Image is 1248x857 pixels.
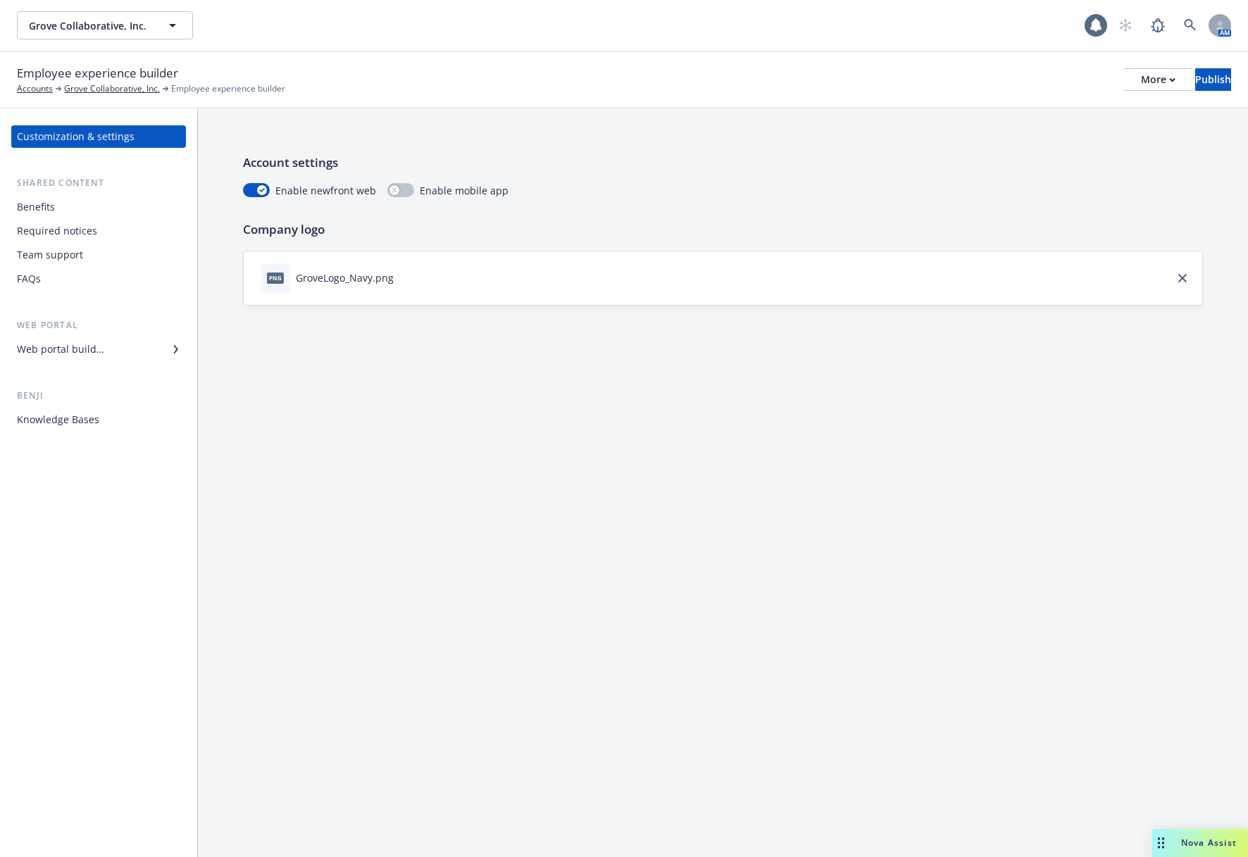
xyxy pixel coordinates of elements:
a: Web portal builder [11,338,186,361]
a: Report a Bug [1144,11,1172,39]
span: Employee experience builder [17,64,178,82]
div: Knowledge Bases [17,408,99,431]
div: Benefits [17,196,55,218]
div: Customization & settings [17,125,135,148]
div: Drag to move [1152,829,1170,857]
a: Team support [11,244,186,266]
p: Company logo [243,220,1203,239]
div: FAQs [17,268,41,290]
div: Web portal builder [17,338,104,361]
span: Enable mobile app [420,183,508,198]
p: Account settings [243,154,1203,172]
div: Required notices [17,220,97,242]
span: png [267,273,284,283]
a: Benefits [11,196,186,218]
a: Knowledge Bases [11,408,186,431]
div: GroveLogo_Navy.png [296,270,394,285]
span: Nova Assist [1181,837,1237,849]
div: Web portal [11,318,186,332]
div: More [1141,69,1175,90]
div: Shared content [11,176,186,190]
a: Customization & settings [11,125,186,148]
a: Required notices [11,220,186,242]
div: Publish [1195,69,1231,90]
span: Grove Collaborative, Inc. [29,18,151,33]
a: Start snowing [1111,11,1140,39]
div: Team support [17,244,83,266]
a: Search [1176,11,1204,39]
div: Benji [11,389,186,403]
a: close [1174,270,1191,287]
button: download file [399,270,411,285]
a: Grove Collaborative, Inc. [64,82,160,95]
a: FAQs [11,268,186,290]
span: Employee experience builder [171,82,285,95]
button: Nova Assist [1152,829,1248,857]
span: Enable newfront web [275,183,376,198]
button: Grove Collaborative, Inc. [17,11,193,39]
button: Publish [1195,68,1231,91]
a: Accounts [17,82,53,95]
button: More [1124,68,1192,91]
